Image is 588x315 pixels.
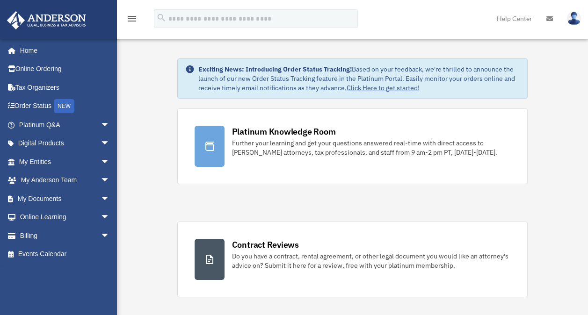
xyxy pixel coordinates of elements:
[126,16,138,24] a: menu
[101,152,119,172] span: arrow_drop_down
[7,171,124,190] a: My Anderson Teamarrow_drop_down
[232,239,299,251] div: Contract Reviews
[101,171,119,190] span: arrow_drop_down
[7,208,124,227] a: Online Learningarrow_drop_down
[101,226,119,245] span: arrow_drop_down
[101,189,119,208] span: arrow_drop_down
[54,99,74,113] div: NEW
[7,152,124,171] a: My Entitiesarrow_drop_down
[7,245,124,264] a: Events Calendar
[232,138,511,157] div: Further your learning and get your questions answered real-time with direct access to [PERSON_NAM...
[198,64,520,93] div: Based on your feedback, we're thrilled to announce the launch of our new Order Status Tracking fe...
[177,222,528,297] a: Contract Reviews Do you have a contract, rental agreement, or other legal document you would like...
[7,226,124,245] a: Billingarrow_drop_down
[232,126,336,137] div: Platinum Knowledge Room
[101,115,119,135] span: arrow_drop_down
[232,251,511,270] div: Do you have a contract, rental agreement, or other legal document you would like an attorney's ad...
[156,13,167,23] i: search
[7,97,124,116] a: Order StatusNEW
[7,41,119,60] a: Home
[7,134,124,153] a: Digital Productsarrow_drop_down
[4,11,89,29] img: Anderson Advisors Platinum Portal
[7,115,124,134] a: Platinum Q&Aarrow_drop_down
[347,84,420,92] a: Click Here to get started!
[7,189,124,208] a: My Documentsarrow_drop_down
[126,13,138,24] i: menu
[7,78,124,97] a: Tax Organizers
[198,65,352,73] strong: Exciting News: Introducing Order Status Tracking!
[177,108,528,184] a: Platinum Knowledge Room Further your learning and get your questions answered real-time with dire...
[101,134,119,153] span: arrow_drop_down
[567,12,581,25] img: User Pic
[7,60,124,79] a: Online Ordering
[101,208,119,227] span: arrow_drop_down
